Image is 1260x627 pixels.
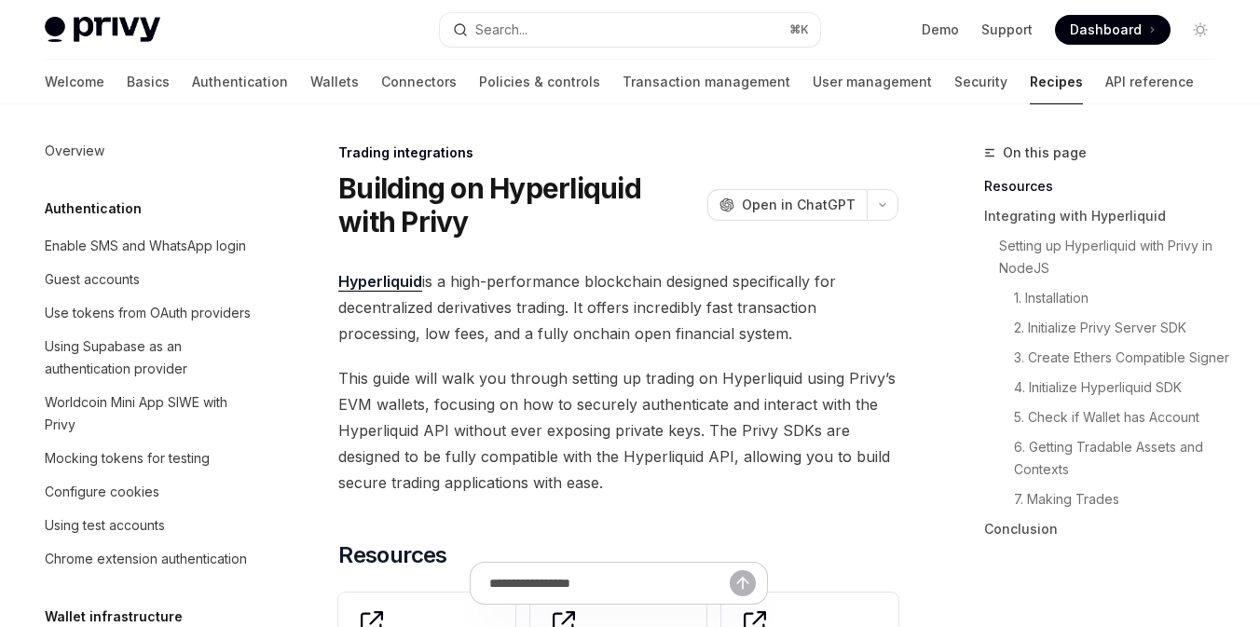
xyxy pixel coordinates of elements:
[338,540,447,570] span: Resources
[30,475,268,509] a: Configure cookies
[479,60,600,104] a: Policies & controls
[707,189,867,221] button: Open in ChatGPT
[45,17,160,43] img: light logo
[1014,402,1230,432] a: 5. Check if Wallet has Account
[338,268,898,347] span: is a high-performance blockchain designed specifically for decentralized derivatives trading. It ...
[45,481,159,503] div: Configure cookies
[1014,484,1230,514] a: 7. Making Trades
[623,60,790,104] a: Transaction management
[475,19,527,41] div: Search...
[981,20,1033,39] a: Support
[381,60,457,104] a: Connectors
[1014,432,1230,484] a: 6. Getting Tradable Assets and Contexts
[999,231,1230,283] a: Setting up Hyperliquid with Privy in NodeJS
[30,134,268,168] a: Overview
[1055,15,1171,45] a: Dashboard
[192,60,288,104] a: Authentication
[30,442,268,475] a: Mocking tokens for testing
[45,391,257,436] div: Worldcoin Mini App SIWE with Privy
[310,60,359,104] a: Wallets
[30,296,268,330] a: Use tokens from OAuth providers
[1014,373,1230,402] a: 4. Initialize Hyperliquid SDK
[1070,20,1142,39] span: Dashboard
[789,22,809,37] span: ⌘ K
[1003,142,1087,164] span: On this page
[30,386,268,442] a: Worldcoin Mini App SIWE with Privy
[984,171,1230,201] a: Resources
[1014,283,1230,313] a: 1. Installation
[45,268,140,291] div: Guest accounts
[45,60,104,104] a: Welcome
[1105,60,1194,104] a: API reference
[1030,60,1083,104] a: Recipes
[954,60,1007,104] a: Security
[922,20,959,39] a: Demo
[984,514,1230,544] a: Conclusion
[1014,343,1230,373] a: 3. Create Ethers Compatible Signer
[1185,15,1215,45] button: Toggle dark mode
[338,365,898,496] span: This guide will walk you through setting up trading on Hyperliquid using Privy’s EVM wallets, foc...
[30,330,268,386] a: Using Supabase as an authentication provider
[30,509,268,542] a: Using test accounts
[45,198,142,220] h5: Authentication
[1014,313,1230,343] a: 2. Initialize Privy Server SDK
[338,171,700,239] h1: Building on Hyperliquid with Privy
[813,60,932,104] a: User management
[338,143,898,162] div: Trading integrations
[338,272,422,292] a: Hyperliquid
[730,570,756,596] button: Send message
[45,447,210,470] div: Mocking tokens for testing
[440,13,820,47] button: Search...⌘K
[30,542,268,576] a: Chrome extension authentication
[45,140,104,162] div: Overview
[984,201,1230,231] a: Integrating with Hyperliquid
[45,302,251,324] div: Use tokens from OAuth providers
[127,60,170,104] a: Basics
[45,548,247,570] div: Chrome extension authentication
[30,229,268,263] a: Enable SMS and WhatsApp login
[45,514,165,537] div: Using test accounts
[742,196,856,214] span: Open in ChatGPT
[45,335,257,380] div: Using Supabase as an authentication provider
[30,263,268,296] a: Guest accounts
[45,235,246,257] div: Enable SMS and WhatsApp login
